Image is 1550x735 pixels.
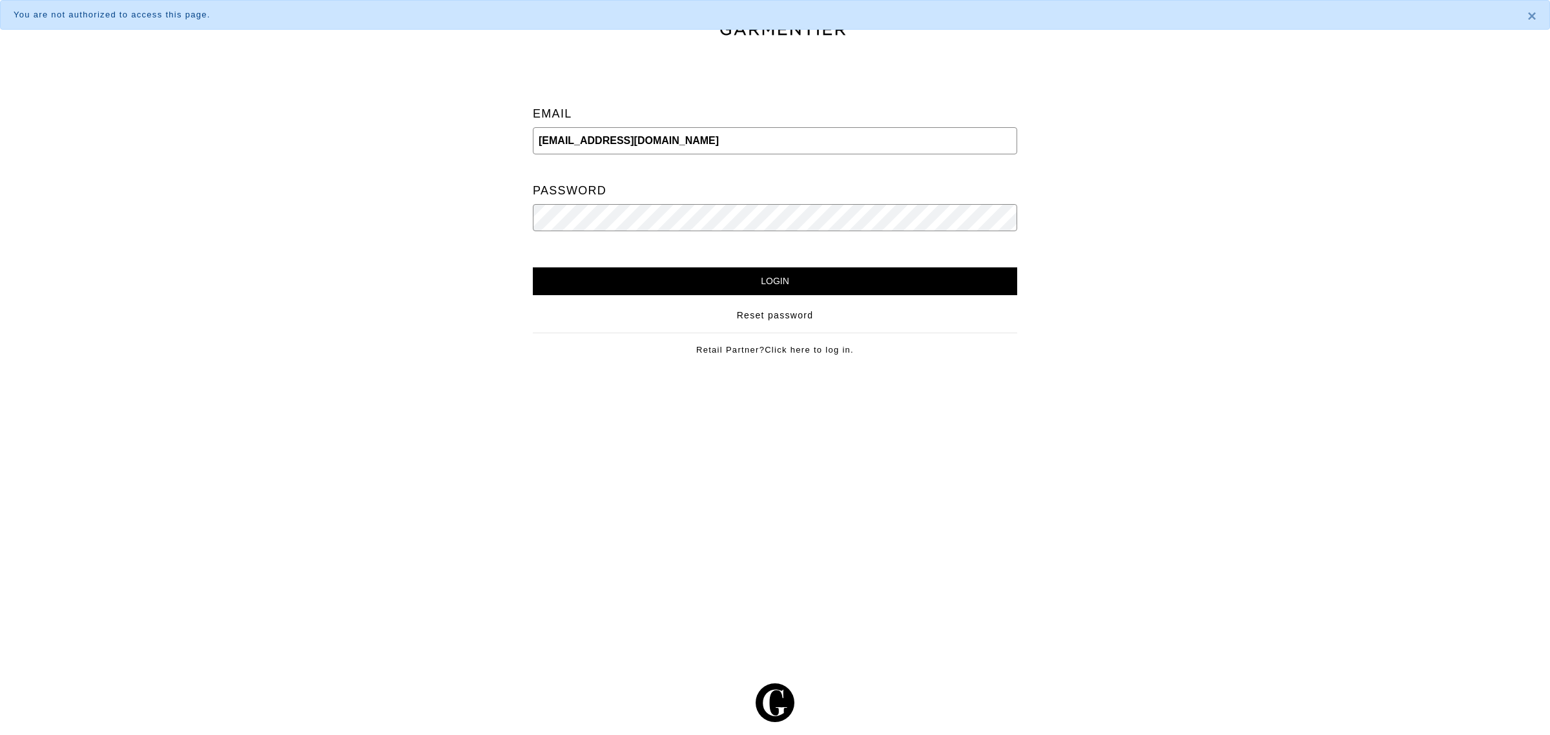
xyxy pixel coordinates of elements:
[533,178,606,204] label: Password
[533,267,1017,295] input: Login
[765,345,854,355] a: Click here to log in.
[14,8,1508,21] div: You are not authorized to access this page.
[533,333,1017,357] div: Retail Partner?
[1527,7,1536,25] span: ×
[533,101,572,127] label: Email
[737,309,814,322] a: Reset password
[756,683,794,722] img: g-602364139e5867ba59c769ce4266a9601a3871a1516a6a4c3533f4bc45e69684.svg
